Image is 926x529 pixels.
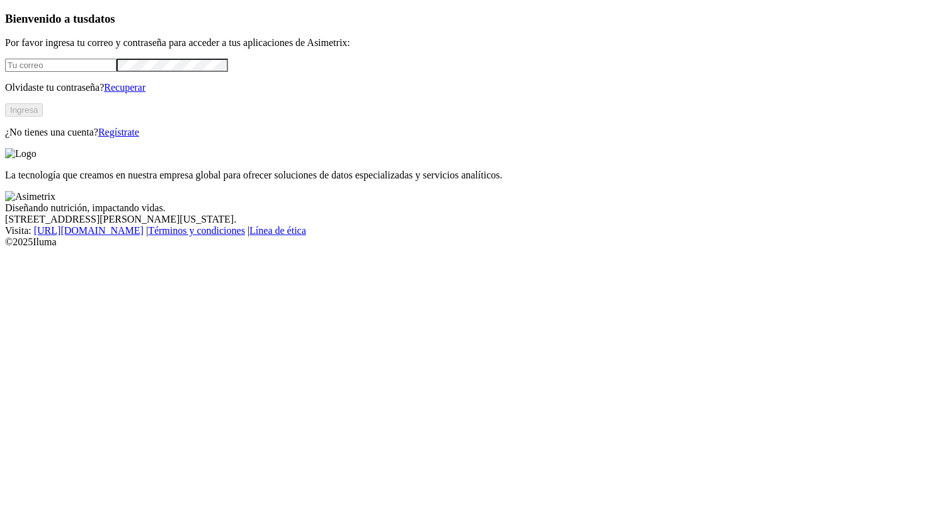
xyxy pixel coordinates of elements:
div: Diseñando nutrición, impactando vidas. [5,202,921,214]
input: Tu correo [5,59,117,72]
button: Ingresa [5,103,43,117]
p: Olvidaste tu contraseña? [5,82,921,93]
p: Por favor ingresa tu correo y contraseña para acceder a tus aplicaciones de Asimetrix: [5,37,921,49]
a: Recuperar [104,82,146,93]
div: © 2025 Iluma [5,236,921,248]
a: Regístrate [98,127,139,137]
div: Visita : | | [5,225,921,236]
div: [STREET_ADDRESS][PERSON_NAME][US_STATE]. [5,214,921,225]
img: Asimetrix [5,191,55,202]
span: datos [88,12,115,25]
a: Línea de ética [249,225,306,236]
p: La tecnología que creamos en nuestra empresa global para ofrecer soluciones de datos especializad... [5,170,921,181]
p: ¿No tienes una cuenta? [5,127,921,138]
a: Términos y condiciones [148,225,245,236]
img: Logo [5,148,37,160]
h3: Bienvenido a tus [5,12,921,26]
a: [URL][DOMAIN_NAME] [34,225,144,236]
